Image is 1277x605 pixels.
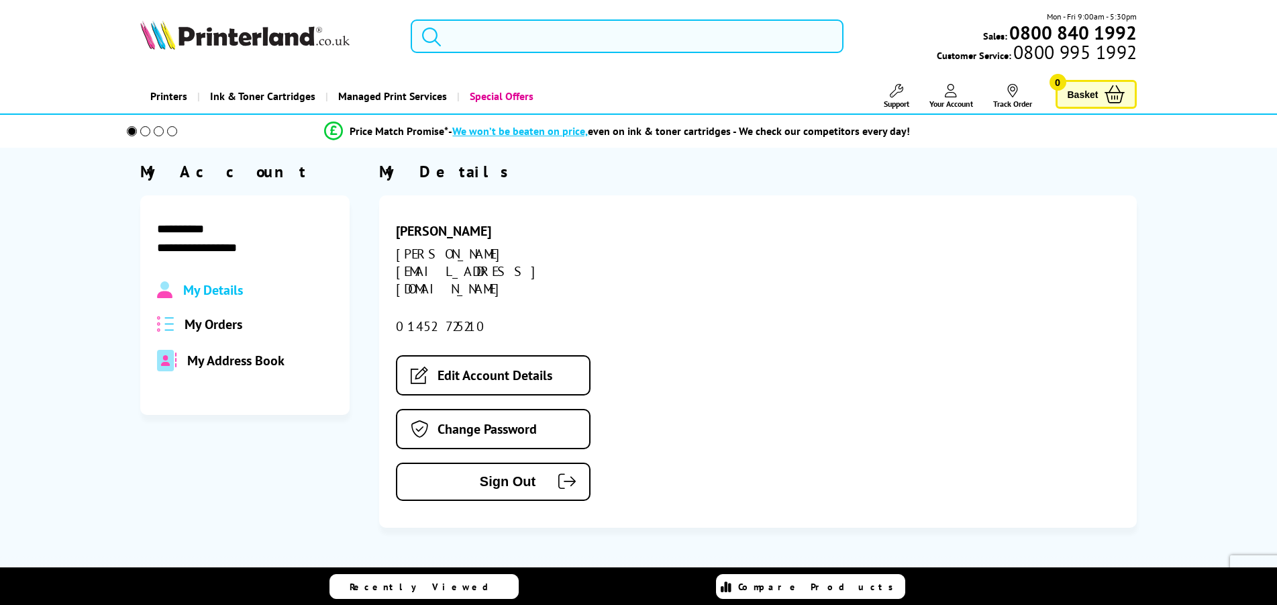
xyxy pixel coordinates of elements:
span: Basket [1068,85,1099,103]
span: Customer Service: [937,46,1137,62]
span: My Details [183,281,243,299]
a: Support [884,84,909,109]
span: Sales: [983,30,1007,42]
div: [PERSON_NAME][EMAIL_ADDRESS][DOMAIN_NAME] [396,245,635,297]
span: Sign Out [417,474,535,490]
img: all-order.svg [157,316,174,332]
div: - even on ink & toner cartridges - We check our competitors every day! [448,124,910,138]
span: Recently Viewed [350,581,502,593]
a: Special Offers [457,79,544,113]
span: 0800 995 1992 [1011,46,1137,58]
span: Ink & Toner Cartridges [210,79,315,113]
img: Printerland Logo [140,20,350,50]
a: Recently Viewed [329,574,519,599]
img: Profile.svg [157,281,172,299]
div: My Account [140,161,350,182]
span: We won’t be beaten on price, [452,124,588,138]
span: My Orders [185,316,242,333]
a: Printerland Logo [140,20,395,52]
span: Your Account [929,99,973,109]
span: Mon - Fri 9:00am - 5:30pm [1047,10,1137,23]
a: Compare Products [716,574,905,599]
a: 0800 840 1992 [1007,26,1137,39]
b: 0800 840 1992 [1009,20,1137,45]
a: Printers [140,79,197,113]
button: Sign Out [396,463,591,501]
div: [PERSON_NAME] [396,222,635,240]
a: Change Password [396,409,591,449]
div: My Details [379,161,1137,182]
span: Compare Products [738,581,901,593]
a: Edit Account Details [396,355,591,395]
div: 01452 725210 [396,318,635,335]
a: Managed Print Services [325,79,457,113]
a: Track Order [993,84,1032,109]
a: Basket 0 [1056,80,1137,109]
span: Support [884,99,909,109]
img: address-book-duotone-solid.svg [157,350,177,371]
span: 0 [1050,74,1066,91]
li: modal_Promise [109,120,1127,143]
a: Ink & Toner Cartridges [197,79,325,113]
span: My Address Book [187,352,285,369]
span: Price Match Promise* [350,124,448,138]
a: Your Account [929,84,973,109]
